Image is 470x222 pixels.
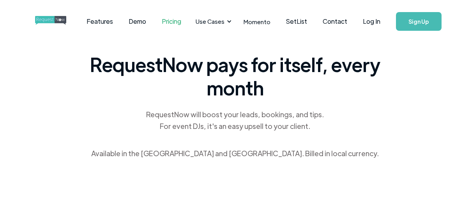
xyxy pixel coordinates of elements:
[79,9,121,33] a: Features
[35,16,81,25] img: requestnow logo
[154,9,189,33] a: Pricing
[396,12,442,31] a: Sign Up
[355,8,388,35] a: Log In
[145,109,325,132] div: RequestNow will boost your leads, bookings, and tips. For event DJs, it's an easy upsell to your ...
[35,14,59,29] a: home
[191,9,234,33] div: Use Cases
[196,17,224,26] div: Use Cases
[87,53,383,99] span: RequestNow pays for itself, every month
[278,9,315,33] a: SetList
[91,148,379,159] div: Available in the [GEOGRAPHIC_DATA] and [GEOGRAPHIC_DATA]. Billed in local currency.
[315,9,355,33] a: Contact
[236,10,278,33] a: Momento
[121,9,154,33] a: Demo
